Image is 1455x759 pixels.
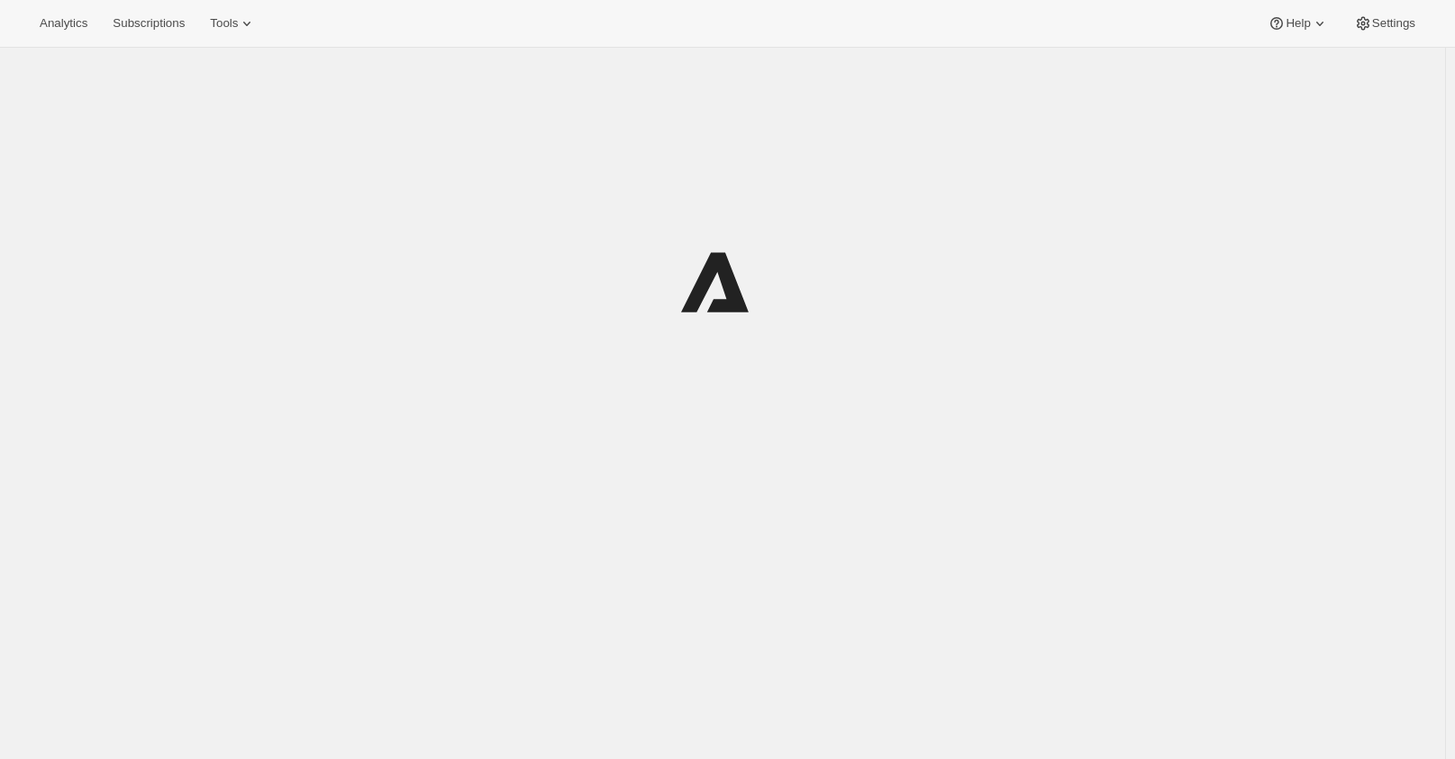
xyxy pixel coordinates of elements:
span: Subscriptions [113,16,185,31]
span: Analytics [40,16,87,31]
button: Tools [199,11,267,36]
button: Settings [1343,11,1426,36]
span: Tools [210,16,238,31]
button: Help [1257,11,1339,36]
span: Settings [1372,16,1415,31]
button: Subscriptions [102,11,196,36]
button: Analytics [29,11,98,36]
span: Help [1286,16,1310,31]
